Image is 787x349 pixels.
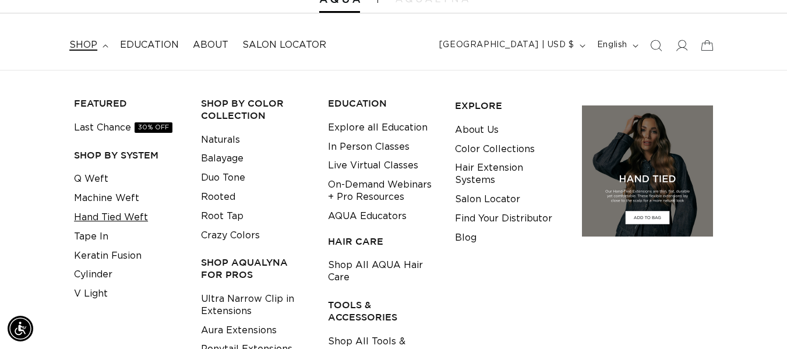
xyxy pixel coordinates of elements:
a: Last Chance30% OFF [74,118,172,138]
a: Find Your Distributor [455,209,552,228]
a: Machine Weft [74,189,139,208]
a: AQUA Educators [328,207,407,226]
h3: EXPLORE [455,100,564,112]
a: Balayage [201,149,243,168]
div: Accessibility Menu [8,316,33,341]
a: Keratin Fusion [74,246,142,266]
a: Hair Extension Systems [455,158,564,190]
a: Aura Extensions [201,321,277,340]
a: Blog [455,228,477,248]
a: Live Virtual Classes [328,156,418,175]
a: Cylinder [74,265,112,284]
span: 30% OFF [135,122,172,133]
a: About [186,32,235,58]
h3: TOOLS & ACCESSORIES [328,299,437,323]
span: shop [69,39,97,51]
span: Salon Locator [242,39,326,51]
a: Naturals [201,131,240,150]
iframe: Chat Widget [729,293,787,349]
a: Hand Tied Weft [74,208,148,227]
a: Color Collections [455,140,535,159]
span: About [193,39,228,51]
a: Explore all Education [328,118,428,138]
a: Shop All AQUA Hair Care [328,256,437,287]
button: [GEOGRAPHIC_DATA] | USD $ [432,34,590,57]
a: Salon Locator [235,32,333,58]
h3: SHOP BY SYSTEM [74,149,183,161]
h3: Shop by Color Collection [201,97,310,122]
a: In Person Classes [328,138,410,157]
a: Q Weft [74,170,108,189]
a: Duo Tone [201,168,245,188]
summary: shop [62,32,113,58]
span: English [597,39,627,51]
span: [GEOGRAPHIC_DATA] | USD $ [439,39,574,51]
h3: FEATURED [74,97,183,110]
a: Salon Locator [455,190,520,209]
a: V Light [74,284,108,304]
a: On-Demand Webinars + Pro Resources [328,175,437,207]
a: Rooted [201,188,235,207]
summary: Search [643,33,669,58]
h3: Shop AquaLyna for Pros [201,256,310,281]
h3: HAIR CARE [328,235,437,248]
a: Tape In [74,227,108,246]
a: About Us [455,121,499,140]
a: Crazy Colors [201,226,260,245]
button: English [590,34,643,57]
a: Education [113,32,186,58]
span: Education [120,39,179,51]
h3: EDUCATION [328,97,437,110]
a: Ultra Narrow Clip in Extensions [201,290,310,321]
a: Root Tap [201,207,243,226]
